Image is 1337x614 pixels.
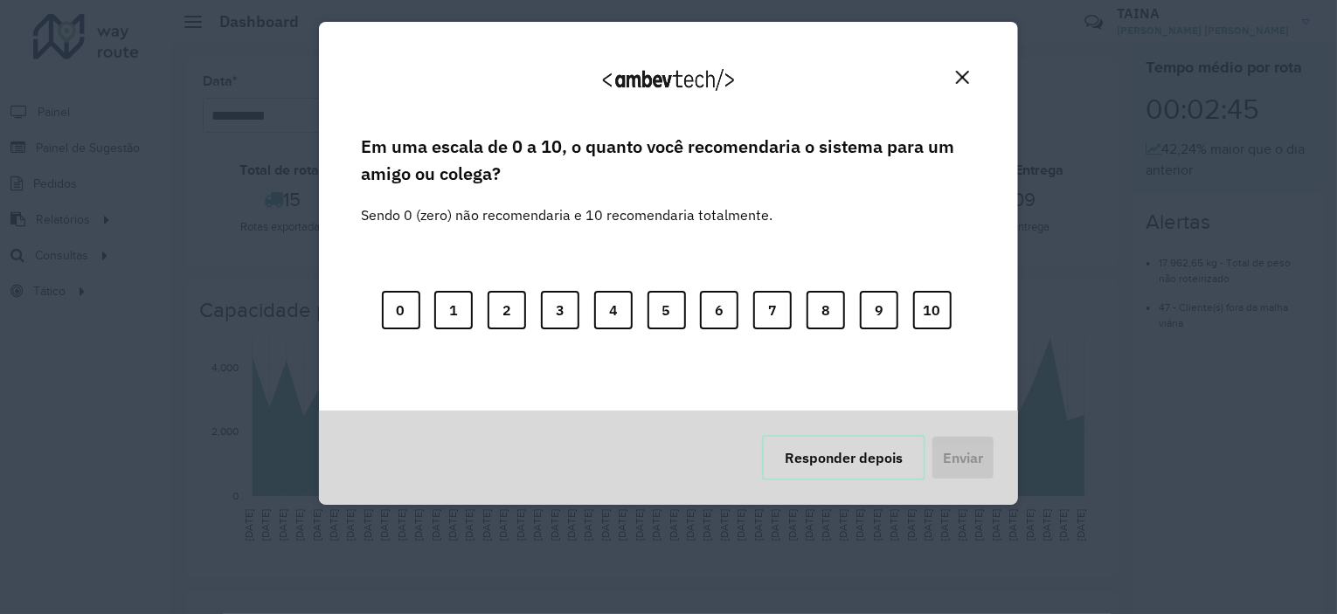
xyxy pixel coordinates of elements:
button: 6 [700,291,738,329]
button: 9 [860,291,898,329]
img: Logo Ambevtech [603,69,734,91]
label: Em uma escala de 0 a 10, o quanto você recomendaria o sistema para um amigo ou colega? [361,134,976,187]
button: Responder depois [762,435,925,480]
button: 3 [541,291,579,329]
button: 4 [594,291,633,329]
button: 2 [488,291,526,329]
button: 5 [648,291,686,329]
button: 1 [434,291,473,329]
button: 7 [753,291,792,329]
button: 10 [913,291,952,329]
img: Close [956,71,969,84]
button: 8 [807,291,845,329]
button: 0 [382,291,420,329]
button: Close [949,64,976,91]
label: Sendo 0 (zero) não recomendaria e 10 recomendaria totalmente. [361,183,772,225]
